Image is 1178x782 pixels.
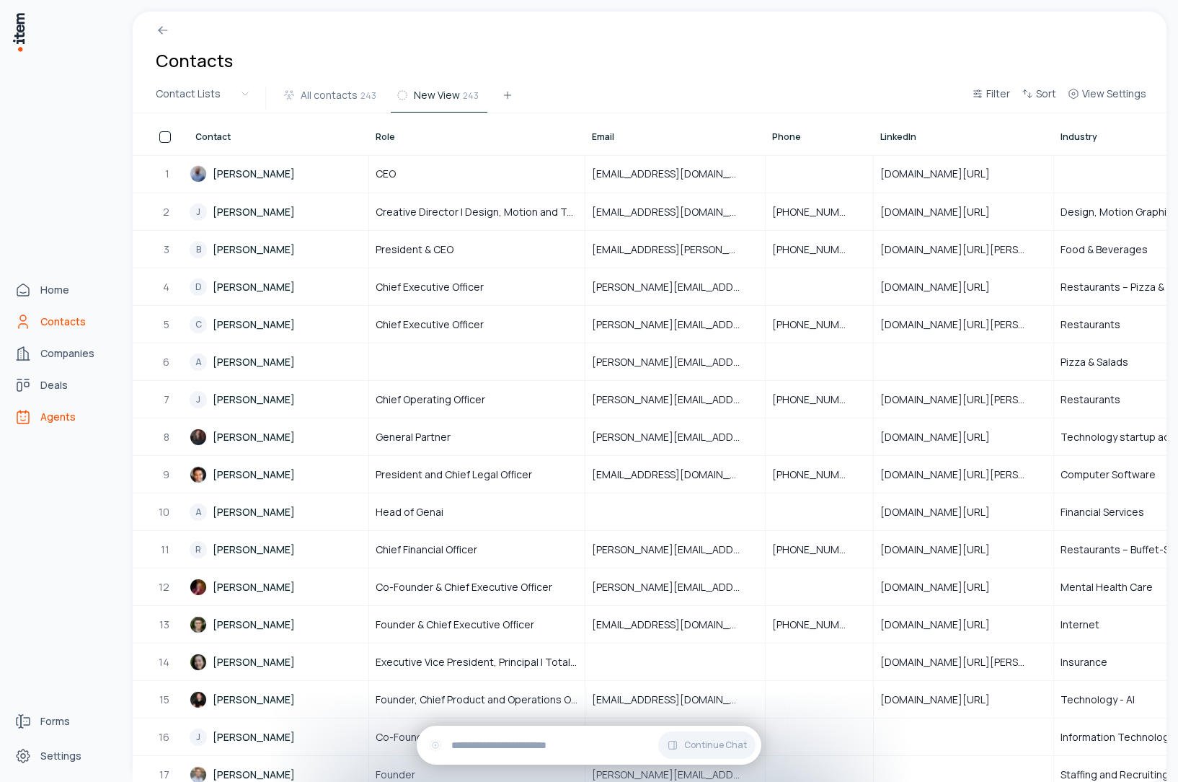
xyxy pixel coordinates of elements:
[161,542,171,557] span: 11
[1060,580,1153,594] span: Mental Health Care
[417,726,761,765] div: Continue Chat
[165,167,171,181] span: 1
[772,392,867,407] span: [PHONE_NUMBER]
[966,85,1016,111] button: Filter
[190,579,207,596] img: Dominik Middelmann
[159,655,171,669] span: 14
[880,392,1047,407] span: [DOMAIN_NAME][URL][PERSON_NAME]
[772,467,867,482] span: [PHONE_NUMBER]
[190,607,368,642] a: [PERSON_NAME]
[1060,618,1099,632] span: Internet
[592,392,758,407] span: [PERSON_NAME][EMAIL_ADDRESS][PERSON_NAME][DOMAIN_NAME]
[40,283,69,297] span: Home
[376,580,552,594] span: Co-Founder & Chief Executive Officer
[190,165,207,183] img: Amit Matani
[190,429,207,446] img: Pete Koomen
[190,232,368,267] a: B[PERSON_NAME]
[190,644,368,680] a: [PERSON_NAME]
[1060,242,1148,257] span: Food & Beverages
[772,131,801,143] span: Phone
[190,391,207,408] div: J
[1036,87,1056,101] span: Sort
[1060,655,1107,669] span: Insurance
[190,278,207,296] div: D
[190,353,207,371] div: A
[592,317,758,332] span: [PERSON_NAME][EMAIL_ADDRESS][PERSON_NAME][DOMAIN_NAME]
[772,618,867,632] span: [PHONE_NUMBER]
[376,242,453,257] span: President & CEO
[391,87,487,113] button: New View243
[163,467,171,482] span: 9
[376,280,484,294] span: Chief Executive Officer
[880,618,1007,632] span: [DOMAIN_NAME][URL]
[164,392,171,407] span: 7
[195,131,231,143] span: Contact
[190,466,207,483] img: Sabastian V. Niles
[9,707,118,736] a: Forms
[592,693,758,707] span: [EMAIL_ADDRESS][DOMAIN_NAME]
[190,241,207,258] div: B
[190,344,368,379] a: A[PERSON_NAME]
[1060,355,1128,369] span: Pizza & Salads
[376,131,395,143] span: Role
[301,88,358,102] span: All contacts
[190,419,368,454] a: [PERSON_NAME]
[40,378,68,392] span: Deals
[880,505,1007,519] span: [DOMAIN_NAME][URL]
[376,730,466,744] span: Co-Founder & COO
[164,317,171,332] span: 5
[163,280,171,294] span: 4
[592,167,758,181] span: [EMAIL_ADDRESS][DOMAIN_NAME]
[376,542,477,557] span: Chief Financial Officer
[376,317,484,332] span: Chief Executive Officer
[159,768,171,782] span: 17
[1060,317,1120,332] span: Restaurants
[880,693,1007,707] span: [DOMAIN_NAME][URL]
[190,316,207,333] div: C
[190,494,368,530] a: A[PERSON_NAME]
[12,12,26,53] img: Item Brain Logo
[159,618,171,632] span: 13
[164,242,171,257] span: 3
[40,749,81,763] span: Settings
[190,203,207,221] div: J
[1060,131,1097,143] span: Industry
[592,355,758,369] span: [PERSON_NAME][EMAIL_ADDRESS][PERSON_NAME][DOMAIN_NAME]
[40,410,76,424] span: Agents
[880,242,1047,257] span: [DOMAIN_NAME][URL][PERSON_NAME]
[880,167,1007,181] span: [DOMAIN_NAME][URL]
[880,430,1007,444] span: [DOMAIN_NAME][URL]
[592,280,758,294] span: [PERSON_NAME][EMAIL_ADDRESS][PERSON_NAME][DOMAIN_NAME]
[190,457,368,492] a: [PERSON_NAME]
[376,392,485,407] span: Chief Operating Officer
[190,156,368,192] a: [PERSON_NAME]
[190,541,207,558] div: R
[9,276,118,304] a: Home
[9,742,118,770] a: Settings
[592,205,758,219] span: [EMAIL_ADDRESS][DOMAIN_NAME]
[880,580,1007,594] span: [DOMAIN_NAME][URL]
[880,205,1007,219] span: [DOMAIN_NAME][URL]
[986,87,1010,101] span: Filter
[376,430,451,444] span: General Partner
[684,739,747,751] span: Continue Chat
[190,504,207,521] div: A
[772,317,867,332] span: [PHONE_NUMBER]
[9,339,118,368] a: Companies
[190,382,368,417] a: J[PERSON_NAME]
[190,682,368,717] a: [PERSON_NAME]
[592,580,758,594] span: [PERSON_NAME][EMAIL_ADDRESS][PERSON_NAME][DOMAIN_NAME]
[1016,85,1062,111] button: Sort
[360,89,376,102] span: 243
[880,317,1047,332] span: [DOMAIN_NAME][URL][PERSON_NAME]
[880,542,1007,557] span: [DOMAIN_NAME][URL]
[9,371,118,400] a: deals
[190,719,368,755] a: J[PERSON_NAME]
[190,691,207,708] img: Christopher Sesi
[376,205,578,219] span: Creative Director | Design, Motion and Technology
[1082,87,1146,101] span: View Settings
[1062,85,1152,111] button: View Settings
[190,269,368,304] a: D[PERSON_NAME]
[1060,693,1135,707] span: Technology - AI
[159,693,171,707] span: 15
